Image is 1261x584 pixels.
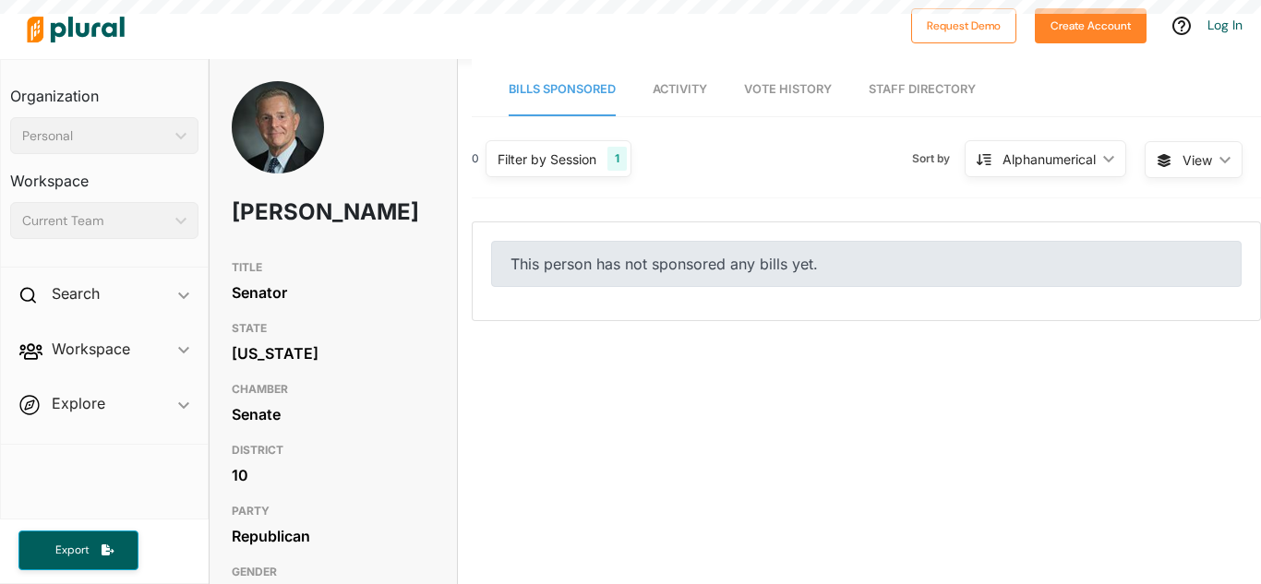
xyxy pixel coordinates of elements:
[232,461,435,489] div: 10
[744,82,832,96] span: Vote History
[232,561,435,583] h3: GENDER
[232,279,435,306] div: Senator
[509,82,616,96] span: Bills Sponsored
[10,154,198,195] h3: Workspace
[232,185,354,240] h1: [PERSON_NAME]
[232,256,435,279] h3: TITLE
[232,340,435,367] div: [US_STATE]
[607,147,627,171] div: 1
[1207,17,1243,33] a: Log In
[653,82,707,96] span: Activity
[911,8,1016,43] button: Request Demo
[232,81,324,210] img: Headshot of Phil King
[912,150,965,167] span: Sort by
[744,64,832,116] a: Vote History
[52,283,100,304] h2: Search
[1035,8,1147,43] button: Create Account
[232,522,435,550] div: Republican
[491,241,1242,287] div: This person has not sponsored any bills yet.
[911,15,1016,34] a: Request Demo
[232,500,435,522] h3: PARTY
[232,378,435,400] h3: CHAMBER
[1035,15,1147,34] a: Create Account
[232,400,435,428] div: Senate
[232,439,435,461] h3: DISTRICT
[10,69,198,110] h3: Organization
[653,64,707,116] a: Activity
[869,64,976,116] a: Staff Directory
[22,126,168,146] div: Personal
[498,149,596,169] div: Filter by Session
[18,530,138,570] button: Export
[1003,149,1096,169] div: Alphanumerical
[1183,150,1212,170] span: View
[232,317,435,340] h3: STATE
[509,64,616,116] a: Bills Sponsored
[22,211,168,231] div: Current Team
[42,542,102,558] span: Export
[472,150,479,167] div: 0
